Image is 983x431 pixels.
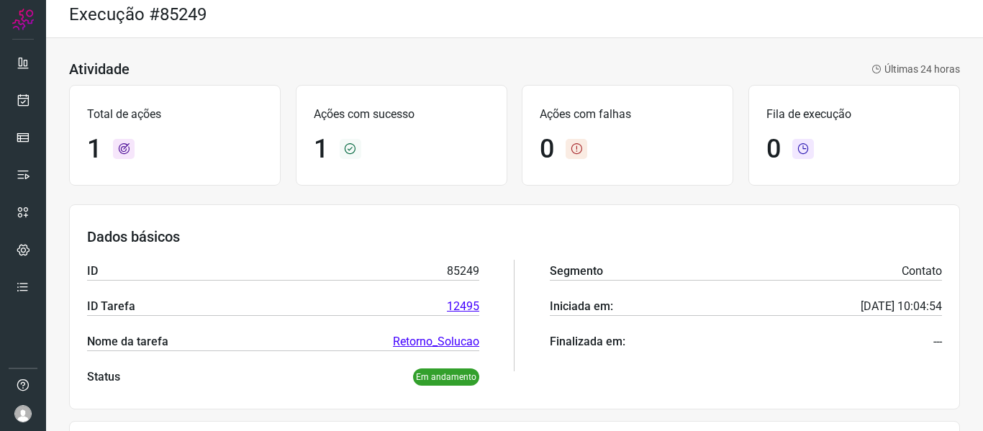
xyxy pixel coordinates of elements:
[766,106,942,123] p: Fila de execução
[14,405,32,422] img: avatar-user-boy.jpg
[87,368,120,386] p: Status
[87,134,101,165] h1: 1
[69,60,130,78] h3: Atividade
[87,228,942,245] h3: Dados básicos
[69,4,207,25] h2: Execução #85249
[447,263,479,280] p: 85249
[87,298,135,315] p: ID Tarefa
[550,298,613,315] p: Iniciada em:
[447,298,479,315] a: 12495
[314,134,328,165] h1: 1
[540,134,554,165] h1: 0
[871,62,960,77] p: Últimas 24 horas
[87,106,263,123] p: Total de ações
[861,298,942,315] p: [DATE] 10:04:54
[314,106,489,123] p: Ações com sucesso
[12,9,34,30] img: Logo
[550,263,603,280] p: Segmento
[87,333,168,350] p: Nome da tarefa
[902,263,942,280] p: Contato
[413,368,479,386] p: Em andamento
[87,263,98,280] p: ID
[766,134,781,165] h1: 0
[550,333,625,350] p: Finalizada em:
[393,333,479,350] a: Retorno_Solucao
[540,106,715,123] p: Ações com falhas
[933,333,942,350] p: ---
